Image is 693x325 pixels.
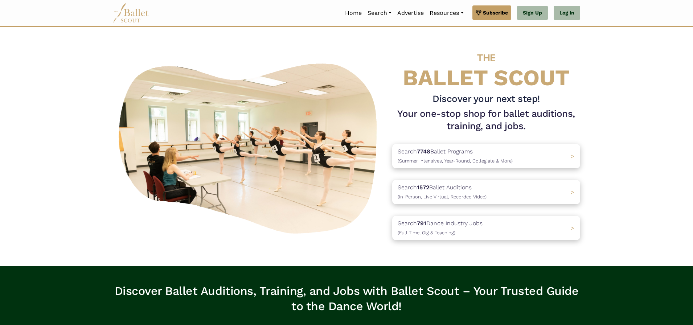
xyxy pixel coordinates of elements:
[417,184,429,191] b: 1572
[427,5,466,21] a: Resources
[392,93,580,105] h3: Discover your next step!
[398,183,487,201] p: Search Ballet Auditions
[571,189,574,196] span: >
[398,147,513,165] p: Search Ballet Programs
[417,220,426,227] b: 791
[392,216,580,240] a: Search791Dance Industry Jobs(Full-Time, Gig & Teaching) >
[398,219,483,237] p: Search Dance Industry Jobs
[472,5,511,20] a: Subscribe
[398,194,487,199] span: (In-Person, Live Virtual, Recorded Video)
[571,225,574,231] span: >
[365,5,394,21] a: Search
[571,153,574,160] span: >
[554,6,580,20] a: Log In
[417,148,430,155] b: 7748
[398,158,513,164] span: (Summer Intensives, Year-Round, Collegiate & More)
[113,55,386,238] img: A group of ballerinas talking to each other in a ballet studio
[342,5,365,21] a: Home
[392,180,580,204] a: Search1572Ballet Auditions(In-Person, Live Virtual, Recorded Video) >
[392,108,580,132] h1: Your one-stop shop for ballet auditions, training, and jobs.
[392,144,580,168] a: Search7748Ballet Programs(Summer Intensives, Year-Round, Collegiate & More)>
[476,9,481,17] img: gem.svg
[398,230,455,235] span: (Full-Time, Gig & Teaching)
[517,6,548,20] a: Sign Up
[477,52,495,64] span: THE
[483,9,508,17] span: Subscribe
[113,284,580,314] h3: Discover Ballet Auditions, Training, and Jobs with Ballet Scout – Your Trusted Guide to the Dance...
[394,5,427,21] a: Advertise
[392,42,580,90] h4: BALLET SCOUT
